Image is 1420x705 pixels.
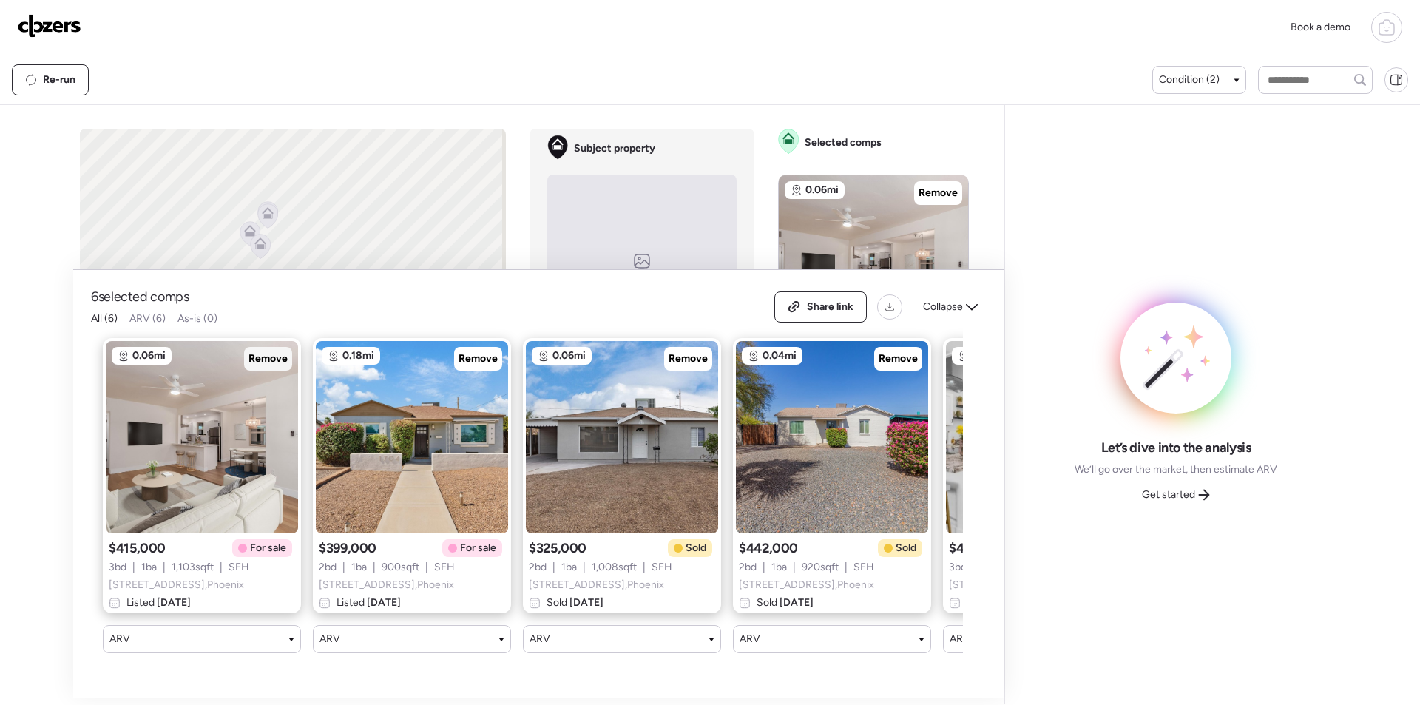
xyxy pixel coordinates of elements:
[529,560,547,575] span: 2 bd
[91,312,118,325] span: All (6)
[1142,488,1195,502] span: Get started
[342,560,345,575] span: |
[561,560,577,575] span: 1 ba
[949,578,1084,593] span: [STREET_ADDRESS] , Phoenix
[351,560,367,575] span: 1 ba
[1075,462,1277,477] span: We’ll go over the market, then estimate ARV
[109,539,166,557] span: $415,000
[460,541,496,556] span: For sale
[319,560,337,575] span: 2 bd
[879,351,918,366] span: Remove
[771,560,787,575] span: 1 ba
[18,14,81,38] img: Logo
[126,596,191,610] span: Listed
[229,560,249,575] span: SFH
[763,560,765,575] span: |
[129,312,166,325] span: ARV (6)
[949,560,967,575] span: 3 bd
[141,560,157,575] span: 1 ba
[248,351,288,366] span: Remove
[132,560,135,575] span: |
[845,560,848,575] span: |
[793,560,796,575] span: |
[592,560,637,575] span: 1,008 sqft
[109,632,130,647] span: ARV
[919,186,958,200] span: Remove
[807,300,853,314] span: Share link
[337,596,401,610] span: Listed
[319,578,454,593] span: [STREET_ADDRESS] , Phoenix
[250,541,286,556] span: For sale
[853,560,874,575] span: SFH
[382,560,419,575] span: 900 sqft
[552,560,555,575] span: |
[1101,439,1251,456] span: Let’s dive into the analysis
[949,539,1007,557] span: $425,000
[896,541,916,556] span: Sold
[319,539,376,557] span: $399,000
[805,135,882,150] span: Selected comps
[177,312,217,325] span: As-is (0)
[923,300,963,314] span: Collapse
[739,539,798,557] span: $442,000
[643,560,646,575] span: |
[805,183,839,198] span: 0.06mi
[459,351,498,366] span: Remove
[777,596,814,609] span: [DATE]
[91,288,189,306] span: 6 selected comps
[763,348,797,363] span: 0.04mi
[574,141,655,156] span: Subject property
[43,72,75,87] span: Re-run
[802,560,839,575] span: 920 sqft
[365,596,401,609] span: [DATE]
[1291,21,1350,33] span: Book a demo
[529,578,664,593] span: [STREET_ADDRESS] , Phoenix
[109,560,126,575] span: 3 bd
[757,596,814,610] span: Sold
[373,560,376,575] span: |
[547,596,603,610] span: Sold
[155,596,191,609] span: [DATE]
[740,632,760,647] span: ARV
[132,348,166,363] span: 0.06mi
[950,632,970,647] span: ARV
[1159,72,1220,87] span: Condition (2)
[529,539,586,557] span: $325,000
[319,632,340,647] span: ARV
[686,541,706,556] span: Sold
[626,269,658,280] span: No image
[172,560,214,575] span: 1,103 sqft
[109,578,244,593] span: [STREET_ADDRESS] , Phoenix
[652,560,672,575] span: SFH
[163,560,166,575] span: |
[425,560,428,575] span: |
[739,578,874,593] span: [STREET_ADDRESS] , Phoenix
[583,560,586,575] span: |
[552,348,586,363] span: 0.06mi
[739,560,757,575] span: 2 bd
[434,560,455,575] span: SFH
[342,348,374,363] span: 0.18mi
[530,632,550,647] span: ARV
[220,560,223,575] span: |
[567,596,603,609] span: [DATE]
[669,351,708,366] span: Remove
